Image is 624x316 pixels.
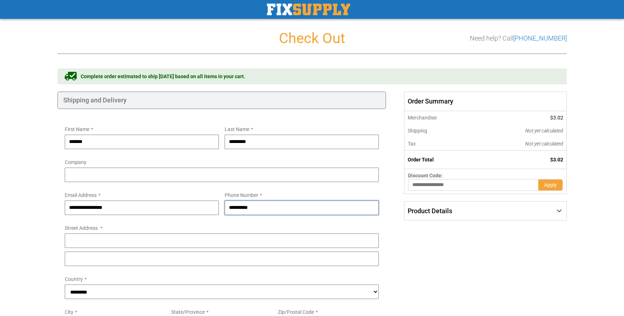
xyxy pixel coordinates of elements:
[513,34,567,42] a: [PHONE_NUMBER]
[550,115,563,121] span: $3.02
[225,192,258,198] span: Phone Number
[65,225,98,231] span: Street Address
[525,141,563,147] span: Not yet calculated
[408,128,427,134] span: Shipping
[225,126,249,132] span: Last Name
[470,35,567,42] h3: Need help? Call
[58,30,567,46] h1: Check Out
[65,159,86,165] span: Company
[267,4,350,15] a: store logo
[65,192,97,198] span: Email Address
[58,92,386,109] div: Shipping and Delivery
[267,4,350,15] img: Fix Industrial Supply
[550,157,563,163] span: $3.02
[278,309,314,315] span: Zip/Postal Code
[538,179,563,191] button: Apply
[408,173,443,178] span: Discount Code:
[408,207,452,215] span: Product Details
[65,276,83,282] span: Country
[408,157,434,163] strong: Order Total
[544,182,557,188] span: Apply
[525,128,563,134] span: Not yet calculated
[65,309,73,315] span: City
[81,73,245,80] span: Complete order estimated to ship [DATE] based on all items in your cart.
[404,137,476,151] th: Tax
[404,92,566,111] span: Order Summary
[404,111,476,124] th: Merchandise
[65,126,89,132] span: First Name
[171,309,205,315] span: State/Province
